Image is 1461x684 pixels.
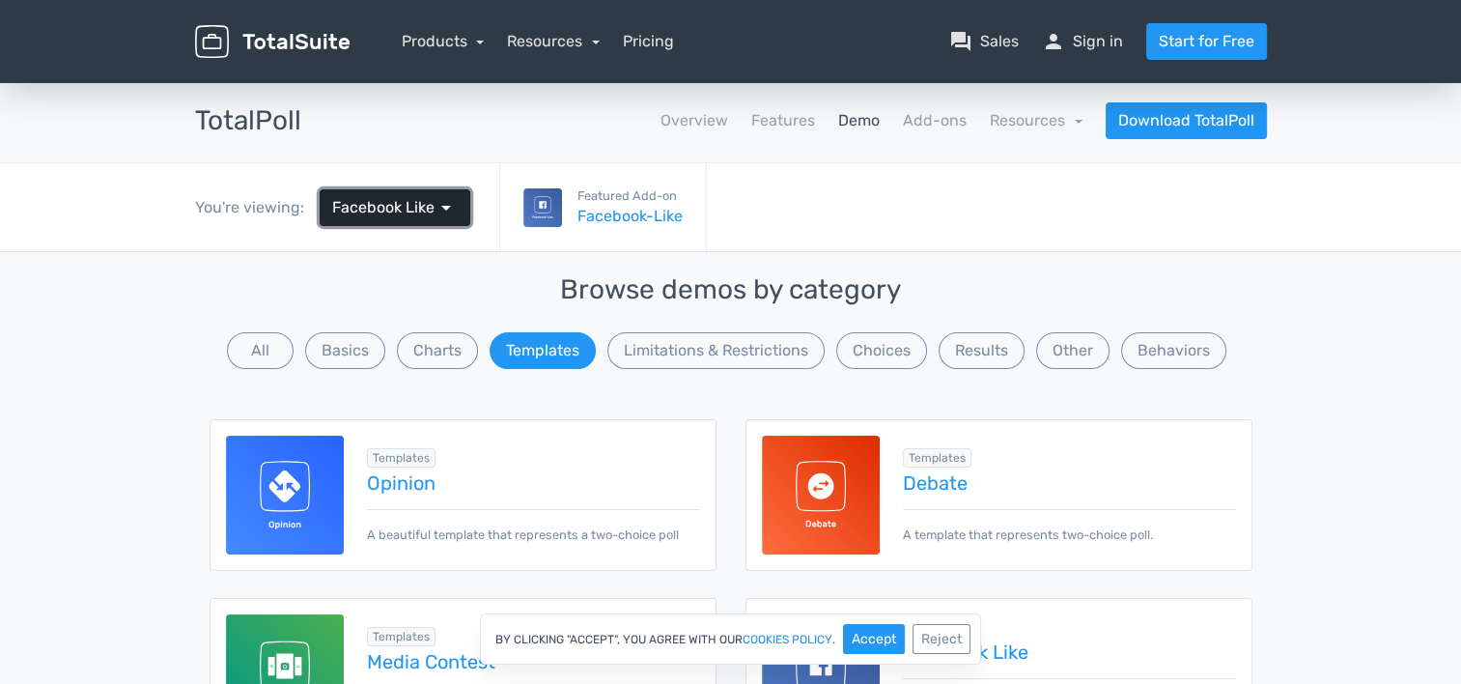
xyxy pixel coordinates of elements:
span: Peach [708,92,753,110]
a: cookies policy [743,634,832,645]
a: Resources [990,111,1082,129]
img: TotalSuite for WordPress [195,25,350,59]
a: Add-ons [903,109,967,132]
img: Facebook-Like [523,188,562,227]
h3: Browse demos by category [210,275,1252,305]
a: Media Contest [367,651,699,672]
a: Demo [838,109,880,132]
a: Start for Free [1146,23,1267,60]
button: Results [1009,412,1095,460]
button: Templates [490,332,596,369]
button: Results [939,332,1025,369]
small: Featured Add-on [577,186,683,205]
button: Choices [836,332,927,369]
button: Accept [843,624,905,654]
a: Products [402,32,485,50]
span: Browse all in Templates [367,448,435,468]
div: By clicking "Accept", you agree with our . [480,613,981,665]
a: TotalPoll [29,43,85,59]
a: Features [751,109,815,132]
span: Facebook Like [332,196,435,219]
button: Reject [913,624,970,654]
img: opinion-template-for-totalpoll.svg [226,436,345,555]
p: A beautiful template that represents a two-choice poll [367,509,699,544]
button: Charts [397,332,478,369]
a: Opinion [367,472,699,494]
a: Did you like the demo? [29,129,174,146]
span: Banana [703,219,759,238]
a: Resources [507,32,600,50]
p: Your favorite fruit? [287,39,1175,62]
a: Pricing [623,30,674,53]
span: Apple [710,156,752,174]
a: Facebook-Like [577,205,683,228]
a: question_answerSales [949,30,1019,53]
button: Other [1036,332,1110,369]
a: Our support team is ready to answer your questions! [8,95,253,128]
p: A template that represents two-choice poll. [903,509,1235,544]
span: question_answer [949,30,972,53]
img: debate-template-for-totalpoll.svg [762,436,881,555]
div: Outline [8,8,282,25]
span: person [1042,30,1065,53]
span: Watermelon [688,283,773,301]
span: arrow_drop_down [435,196,458,219]
button: Vote [1110,412,1175,460]
button: Limitations & Restrictions [607,332,825,369]
span: Kiwi [716,347,745,365]
button: All [227,332,294,369]
div: You're viewing: [195,196,320,219]
a: Browse demos by category [29,60,197,76]
a: Download TotalPoll [1106,102,1267,139]
a: personSign in [1042,30,1123,53]
button: Basics [305,332,385,369]
a: Overview [660,109,728,132]
a: Back to Top [29,25,104,42]
span: Browse all in Templates [903,448,971,468]
h3: TotalPoll [195,106,301,136]
a: Debate [903,472,1235,494]
a: Admin Dashboard [29,77,143,94]
a: Facebook Like arrow_drop_down [320,189,470,226]
button: Behaviors [1121,332,1226,369]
